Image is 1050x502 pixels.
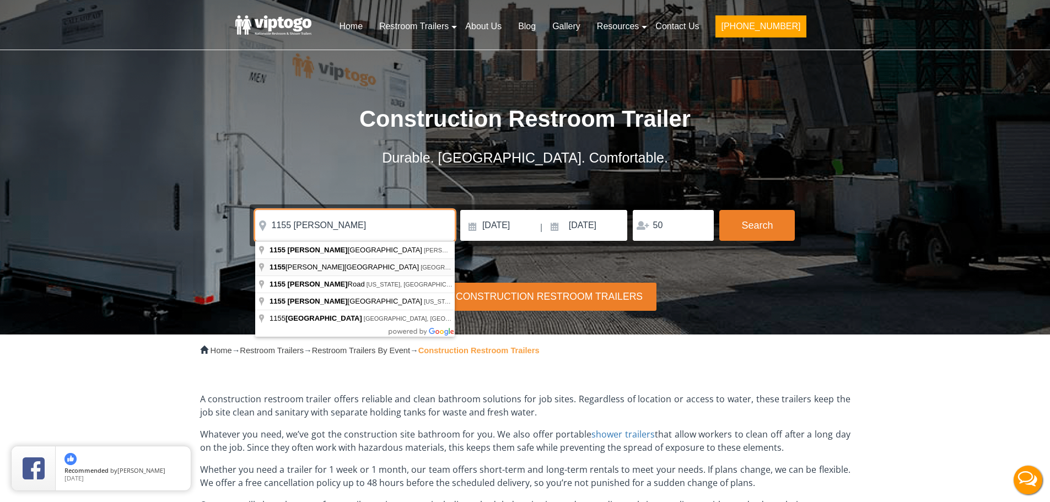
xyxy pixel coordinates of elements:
span: [GEOGRAPHIC_DATA] [270,297,424,305]
span: [DATE] [64,474,84,482]
input: Delivery [460,210,539,241]
button: Live Chat [1006,458,1050,502]
input: Where do you need your trailer? [255,210,455,241]
button: [PHONE_NUMBER] [715,15,806,37]
span: 1155 [PERSON_NAME] [270,297,348,305]
span: Durable. [GEOGRAPHIC_DATA]. Comfortable. [382,150,668,165]
span: [US_STATE], [GEOGRAPHIC_DATA], [GEOGRAPHIC_DATA] [367,281,534,288]
a: Resources [589,14,647,39]
a: shower trailers [591,428,655,440]
img: thumbs up icon [64,453,77,465]
span: Whatever you need, we’ve got the construction site bathroom for you. We also offer portable [200,428,592,440]
span: [GEOGRAPHIC_DATA] [286,314,362,322]
img: Review Rating [23,457,45,479]
span: [GEOGRAPHIC_DATA], [GEOGRAPHIC_DATA], [GEOGRAPHIC_DATA] [421,264,617,271]
span: by [64,467,182,475]
span: 1155 [270,314,364,322]
span: 1155 [PERSON_NAME] [270,280,348,288]
a: Restroom Trailers [240,346,304,355]
span: 1155 [270,263,286,271]
input: Persons [633,210,714,241]
span: [US_STATE], [GEOGRAPHIC_DATA], [GEOGRAPHIC_DATA] [424,298,591,305]
span: [PERSON_NAME] [288,246,348,254]
span: [PERSON_NAME] Path, [GEOGRAPHIC_DATA], [GEOGRAPHIC_DATA] [424,247,621,253]
span: Construction Restroom Trailer [359,106,691,132]
span: that allow workers to clean off after a long day on the job. Since they often work with hazardous... [200,428,850,454]
a: Home [211,346,232,355]
span: [GEOGRAPHIC_DATA] [270,246,424,254]
a: Gallery [544,14,589,39]
span: A construction restroom trailer offers reliable and clean bathroom solutions for job sites. Regar... [200,393,850,418]
span: Whether you need a trailer for 1 week or 1 month, our team offers short-term and long-term rental... [200,463,850,489]
span: Recommended [64,466,109,474]
button: Search [719,210,795,241]
a: Blog [510,14,544,39]
a: [PHONE_NUMBER] [707,14,814,44]
div: Explore Construction Restroom Trailers [394,283,656,311]
span: [GEOGRAPHIC_DATA], [GEOGRAPHIC_DATA], [GEOGRAPHIC_DATA] [364,315,560,322]
span: [PERSON_NAME][GEOGRAPHIC_DATA] [270,263,421,271]
a: Restroom Trailers By Event [312,346,410,355]
input: Pickup [544,210,628,241]
a: Restroom Trailers [371,14,457,39]
span: Road [270,280,367,288]
span: 1155 [270,246,286,254]
a: Contact Us [647,14,707,39]
span: [PERSON_NAME] [117,466,165,474]
a: About Us [457,14,510,39]
strong: Construction Restroom Trailers [418,346,540,355]
span: | [540,210,542,245]
span: → → → [211,346,540,355]
a: Home [331,14,371,39]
